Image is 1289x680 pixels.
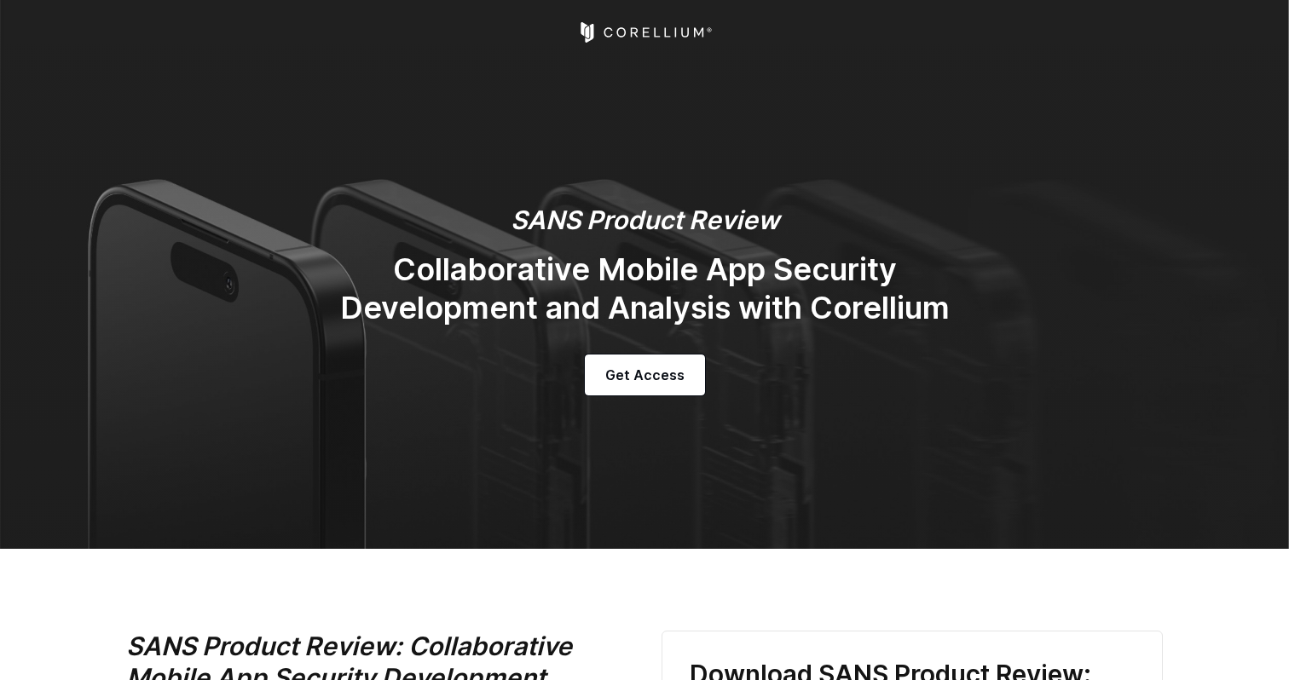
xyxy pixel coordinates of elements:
[577,22,713,43] a: Corellium Home
[511,205,779,235] em: SANS Product Review
[605,365,685,385] span: Get Access
[585,354,705,395] a: Get Access
[303,251,986,327] h2: Collaborative Mobile App Security Development and Analysis with Corellium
